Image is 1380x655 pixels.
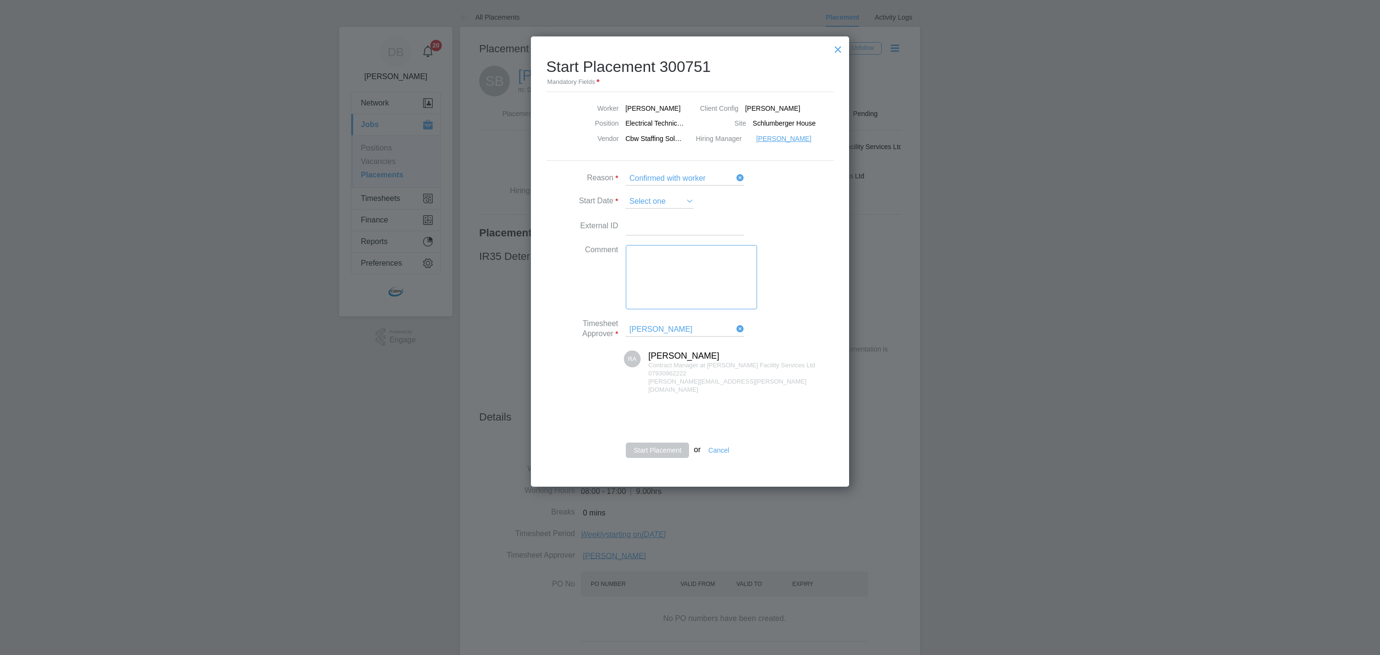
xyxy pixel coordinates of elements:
[708,119,746,128] label: Site
[546,443,834,468] li: or
[700,104,738,113] label: Client Config
[546,245,618,255] label: Comment
[546,196,618,206] label: Start Date
[626,323,744,337] input: Search for...
[546,50,834,88] h2: Start Placement 300751
[546,77,834,88] div: Mandatory Fields
[753,119,816,128] span: Schlumberger House
[648,362,705,369] span: Contract Manager at
[648,370,687,377] span: 07930962222
[707,362,815,369] span: [PERSON_NAME] Facility Services Ltd
[624,351,641,367] span: RA
[625,104,680,113] span: [PERSON_NAME]
[625,119,684,128] span: Electrical Technic…
[566,119,619,128] label: Position
[648,378,806,393] span: [PERSON_NAME][EMAIL_ADDRESS][PERSON_NAME][DOMAIN_NAME]
[701,443,737,458] button: Cancel
[626,195,694,209] input: Select one
[696,134,749,143] label: Hiring Manager
[546,319,618,339] label: Timesheet Approver
[626,443,689,458] button: Start Placement
[626,172,744,186] input: Select one
[648,351,719,361] span: [PERSON_NAME]
[546,221,618,231] label: External ID
[756,134,811,143] span: [PERSON_NAME]
[566,104,619,113] label: Worker
[546,173,618,183] label: Reason
[625,134,681,143] span: Cbw Staffing Sol…
[745,104,800,113] span: [PERSON_NAME]
[566,134,619,143] label: Vendor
